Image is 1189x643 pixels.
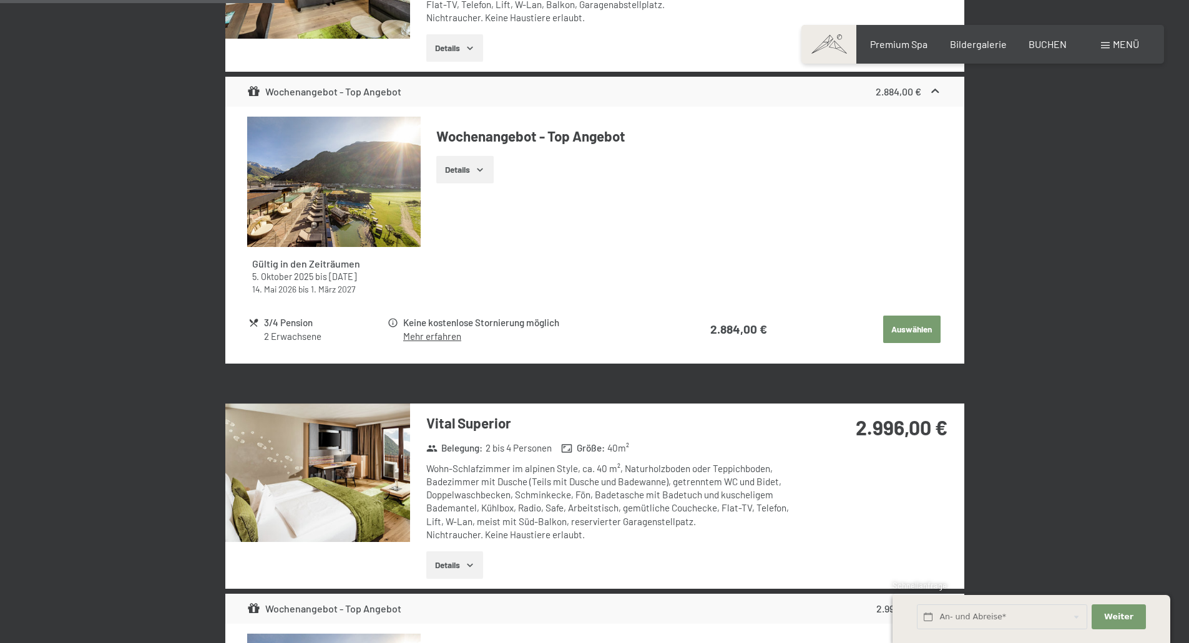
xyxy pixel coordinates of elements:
[856,415,947,439] strong: 2.996,00 €
[561,442,605,455] strong: Größe :
[247,84,401,99] div: Wochenangebot - Top Angebot
[436,127,942,146] h4: Wochenangebot - Top Angebot
[426,413,798,433] h3: Vital Superior
[252,283,416,295] div: bis
[247,601,401,616] div: Wochenangebot - Top Angebot
[876,602,921,614] strong: 2.996,00 €
[426,442,483,455] strong: Belegung :
[1113,38,1139,50] span: Menü
[426,34,483,62] button: Details
[710,322,767,336] strong: 2.884,00 €
[225,77,964,107] div: Wochenangebot - Top Angebot2.884,00 €
[311,284,355,294] time: 01.03.2027
[607,442,629,455] span: 40 m²
[252,284,296,294] time: 14.05.2026
[1104,611,1133,622] span: Weiter
[264,330,386,343] div: 2 Erwachsene
[436,156,493,183] button: Details
[486,442,552,455] span: 2 bis 4 Personen
[870,38,927,50] a: Premium Spa
[893,581,947,591] span: Schnellanfrage
[252,271,313,282] time: 05.10.2025
[225,594,964,624] div: Wochenangebot - Top Angebot2.996,00 €
[247,117,421,247] img: mss_renderimg.php
[225,404,410,542] img: mss_renderimg.php
[1029,38,1067,50] a: BUCHEN
[252,271,416,283] div: bis
[264,316,386,330] div: 3/4 Pension
[403,331,461,342] a: Mehr erfahren
[950,38,1007,50] a: Bildergalerie
[329,271,356,282] time: 12.04.2026
[403,316,663,330] div: Keine kostenlose Stornierung möglich
[252,258,360,269] strong: Gültig in den Zeiträumen
[426,462,798,542] div: Wohn-Schlafzimmer im alpinen Style, ca. 40 m², Naturholzboden oder Teppichboden, Badezimmer mit D...
[876,85,921,97] strong: 2.884,00 €
[883,316,941,343] button: Auswählen
[1092,604,1145,630] button: Weiter
[426,551,483,579] button: Details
